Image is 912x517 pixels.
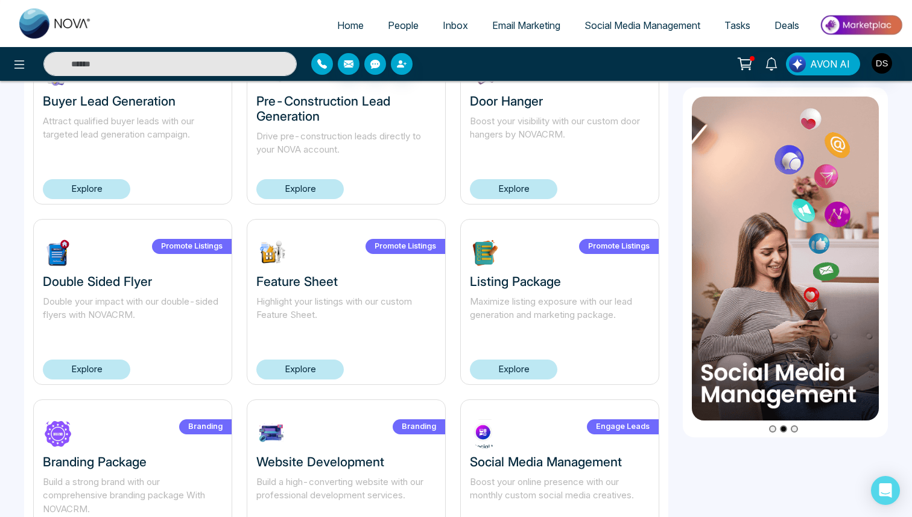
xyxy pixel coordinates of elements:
a: People [376,14,431,37]
p: Maximize listing exposure with our lead generation and marketing package. [470,295,650,336]
img: xBhNT1730301685.jpg [470,418,500,448]
a: Explore [470,360,557,379]
h3: Buyer Lead Generation [43,94,223,109]
a: Explore [470,179,557,199]
p: Build a high-converting website with our professional development services. [256,475,436,516]
a: Home [325,14,376,37]
div: Open Intercom Messenger [871,476,900,505]
a: Email Marketing [480,14,572,37]
p: Boost your visibility with our custom door hangers by NOVACRM. [470,115,650,156]
span: Email Marketing [492,19,560,31]
img: D2hWS1730737368.jpg [256,238,287,268]
h3: Door Hanger [470,94,650,109]
p: Build a strong brand with our comprehensive branding package With NOVACRM. [43,475,223,516]
a: Inbox [431,14,480,37]
img: 2AeAQ1730737045.jpg [470,238,500,268]
p: Double your impact with our double-sided flyers with NOVACRM. [43,295,223,336]
img: ZHOM21730738815.jpg [43,238,73,268]
h3: Feature Sheet [256,274,436,289]
img: item2.png [692,97,879,420]
h3: Pre-Construction Lead Generation [256,94,436,124]
a: Explore [43,179,130,199]
span: Deals [774,19,799,31]
img: Nova CRM Logo [19,8,92,39]
button: Go to slide 3 [791,425,798,433]
span: People [388,19,419,31]
span: AVON AI [810,57,850,71]
span: Inbox [443,19,468,31]
a: Social Media Management [572,14,712,37]
img: Lead Flow [789,56,806,72]
p: Highlight your listings with our custom Feature Sheet. [256,295,436,336]
button: AVON AI [786,52,860,75]
img: Market-place.gif [817,11,905,39]
a: Deals [762,14,811,37]
label: Branding [393,419,445,434]
img: SW3NV1730301756.jpg [256,418,287,448]
h3: Listing Package [470,274,650,289]
p: Drive pre-construction leads directly to your NOVA account. [256,130,436,171]
label: Promote Listings [366,239,445,254]
label: Engage Leads [587,419,659,434]
button: Go to slide 1 [769,425,776,433]
p: Attract qualified buyer leads with our targeted lead generation campaign. [43,115,223,156]
h3: Branding Package [43,454,223,469]
a: Tasks [712,14,762,37]
button: Go to slide 2 [780,425,787,433]
img: 2AD8I1730320587.jpg [43,418,73,448]
h3: Website Development [256,454,436,469]
span: Social Media Management [584,19,700,31]
a: Explore [256,179,344,199]
span: Tasks [724,19,750,31]
img: User Avatar [872,53,892,74]
label: Branding [179,419,232,434]
h3: Social Media Management [470,454,650,469]
label: Promote Listings [152,239,232,254]
p: Boost your online presence with our monthly custom social media creatives. [470,475,650,516]
a: Explore [43,360,130,379]
a: Explore [256,360,344,379]
span: Home [337,19,364,31]
label: Promote Listings [579,239,659,254]
h3: Double Sided Flyer [43,274,223,289]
